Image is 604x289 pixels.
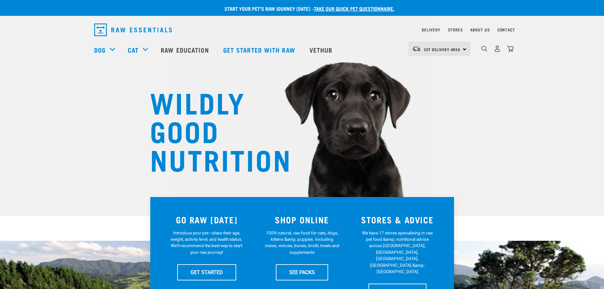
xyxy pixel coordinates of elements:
[303,37,341,62] a: Vethub
[481,46,487,52] img: home-icon-1@2x.png
[258,215,346,225] h3: SHOP ONLINE
[94,23,172,36] img: Raw Essentials Logo
[89,21,515,39] nav: dropdown navigation
[422,29,440,31] a: Delivery
[507,45,514,52] img: home-icon@2x.png
[360,230,435,275] p: We have 17 stores specialising in raw pet food &amp; nutritional advice across [GEOGRAPHIC_DATA],...
[94,45,106,55] a: Dog
[169,230,244,256] p: Introduce your pet—share their age, weight, activity level, and health status. We'll recommend th...
[150,87,277,173] h1: WILDLY GOOD NUTRITION
[314,7,394,10] a: take our quick pet questionnaire.
[412,46,421,52] img: van-moving.png
[265,230,339,256] p: 100% natural, raw food for cats, dogs, kittens &amp; puppies. Including mixes, minces, bones, bro...
[424,48,461,50] span: Set Delivery Area
[497,29,515,31] a: Contact
[217,37,303,62] a: Get started with Raw
[128,45,139,55] a: Cat
[448,29,463,31] a: Stores
[154,37,217,62] a: Raw Education
[177,264,236,280] a: GET STARTED
[276,264,328,280] a: SEE PACKS
[354,215,441,225] h3: STORES & ADVICE
[470,29,490,31] a: About Us
[163,215,251,225] h3: GO RAW [DATE]
[494,45,501,52] img: user.png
